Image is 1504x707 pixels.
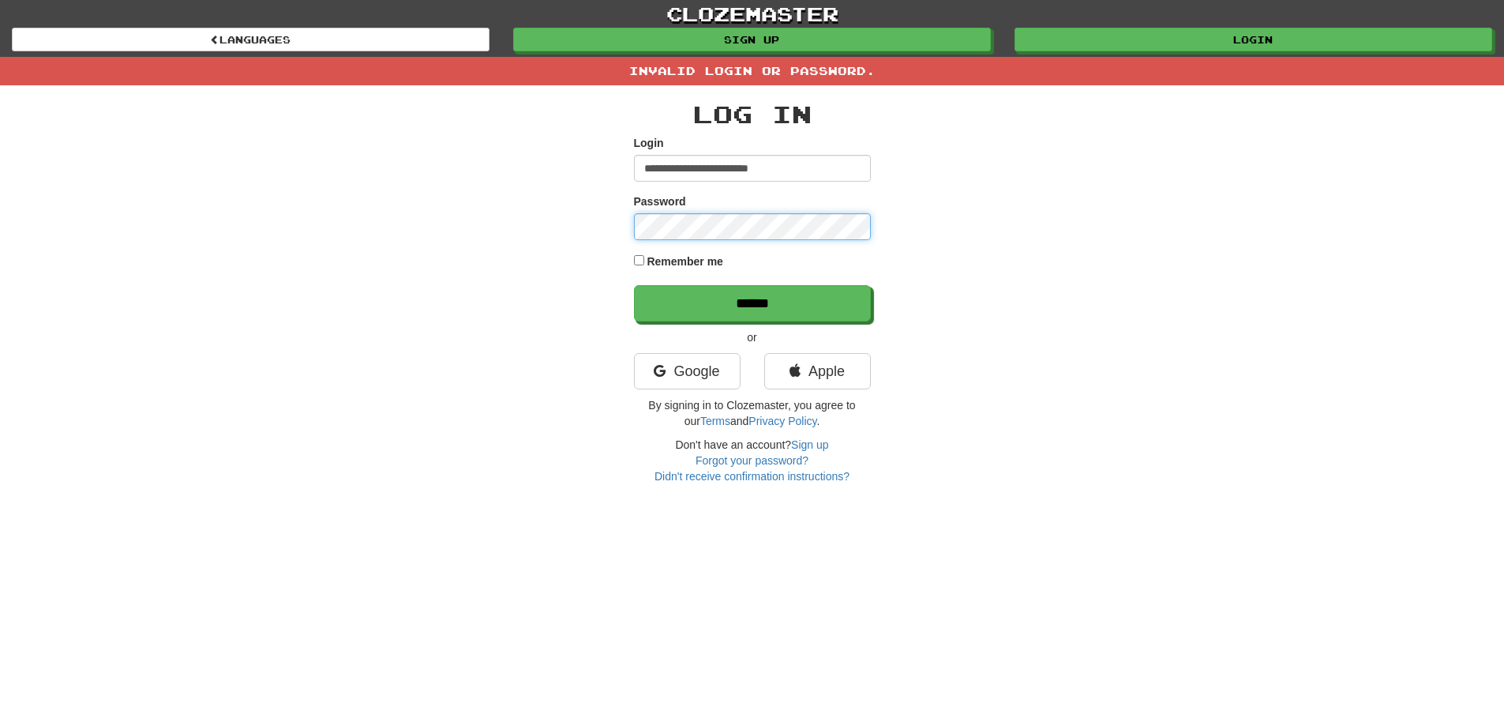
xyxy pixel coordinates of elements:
div: Don't have an account? [634,437,871,484]
a: Terms [700,415,730,427]
a: Google [634,353,741,389]
a: Forgot your password? [696,454,808,467]
a: Login [1015,28,1492,51]
a: Didn't receive confirmation instructions? [654,470,850,483]
a: Sign up [513,28,991,51]
a: Sign up [791,438,828,451]
a: Languages [12,28,489,51]
a: Apple [764,353,871,389]
p: By signing in to Clozemaster, you agree to our and . [634,397,871,429]
label: Remember me [647,254,723,269]
h2: Log In [634,101,871,127]
p: or [634,329,871,345]
a: Privacy Policy [748,415,816,427]
label: Password [634,194,686,209]
label: Login [634,135,664,151]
